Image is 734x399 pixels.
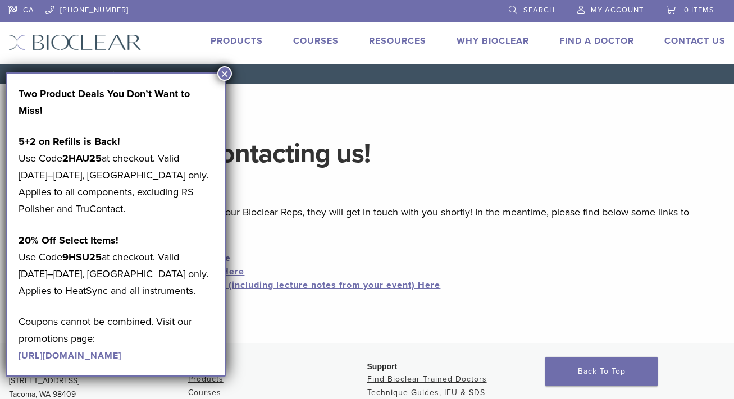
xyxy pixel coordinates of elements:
strong: 2HAU25 [62,152,102,164]
span: Support [367,362,398,371]
p: Use Code at checkout. Valid [DATE]–[DATE], [GEOGRAPHIC_DATA] only. Applies to all components, exc... [19,133,213,217]
a: Contact Us [664,35,726,47]
button: Close [217,66,232,81]
a: Find Bioclear Trained Doctors [367,374,487,384]
a: Back To Top [545,357,658,386]
span: My Account [591,6,644,15]
p: Use Code at checkout. Valid [DATE]–[DATE], [GEOGRAPHIC_DATA] only. Applies to HeatSync and all in... [19,232,213,299]
a: Courses [293,35,339,47]
strong: 9HSU25 [62,251,102,263]
strong: 20% Off Select Items! [19,234,118,246]
span: Search [523,6,555,15]
p: Coupons cannot be combined. Visit our promotions page: [19,313,213,364]
a: Resources [369,35,426,47]
span: 0 items [684,6,714,15]
a: Products [188,374,224,384]
strong: 5+2 on Refills is Back! [19,135,120,148]
a: [URL][DOMAIN_NAME] [19,350,121,361]
li: Go to [65,251,695,265]
a: Find A Doctor [559,35,634,47]
a: Technique Guides, IFU & SDS [367,388,485,397]
img: Bioclear [8,34,142,51]
li: Go to [65,278,695,292]
a: Home [4,70,29,78]
a: Educational Resources Library (including lecture notes from your event) Here [87,279,440,291]
a: Products [211,35,263,47]
a: Courses [188,388,221,397]
span: / [29,71,36,77]
strong: Two Product Deals You Don’t Want to Miss! [19,88,190,117]
h1: Thank you for contacting us! [38,140,695,167]
a: Why Bioclear [457,35,529,47]
p: If you have requested contact from one of our Bioclear Reps, they will get in touch with you shor... [38,204,695,237]
li: Go to [65,265,695,278]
